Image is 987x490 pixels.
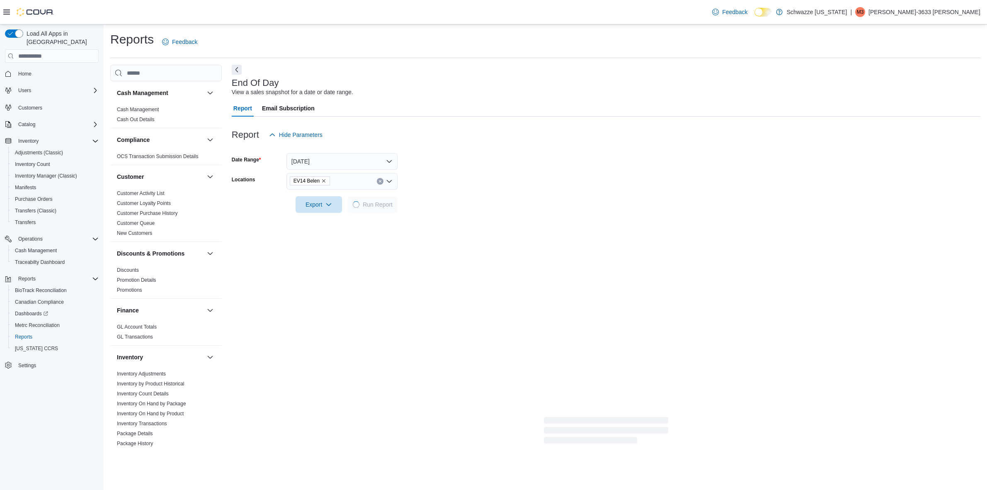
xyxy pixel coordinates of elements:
[279,131,323,139] span: Hide Parameters
[117,106,159,113] span: Cash Management
[290,176,330,185] span: EV14 Belen
[787,7,847,17] p: Schwazze [US_STATE]
[110,105,222,128] div: Cash Management
[117,324,157,330] span: GL Account Totals
[754,8,772,17] input: Dark Mode
[321,178,326,183] button: Remove EV14 Belen from selection in this group
[15,334,32,340] span: Reports
[12,206,60,216] a: Transfers (Classic)
[15,360,99,371] span: Settings
[117,440,153,447] span: Package History
[8,158,102,170] button: Inventory Count
[15,299,64,305] span: Canadian Compliance
[117,173,204,181] button: Customer
[2,101,102,113] button: Customers
[850,7,852,17] p: |
[15,136,99,146] span: Inventory
[117,441,153,446] a: Package History
[117,154,199,159] a: OCS Transaction Submission Details
[12,171,99,181] span: Inventory Manager (Classic)
[12,159,99,169] span: Inventory Count
[348,196,398,213] button: LoadingRun Report
[8,256,102,268] button: Traceabilty Dashboard
[15,161,50,168] span: Inventory Count
[205,88,215,98] button: Cash Management
[117,117,155,122] a: Cash Out Details
[15,85,34,95] button: Users
[12,206,99,216] span: Transfers (Classic)
[18,87,31,94] span: Users
[117,277,156,283] a: Promotion Details
[266,127,326,143] button: Hide Parameters
[232,88,353,97] div: View a sales snapshot for a date or date range.
[15,69,35,79] a: Home
[117,116,155,123] span: Cash Out Details
[15,274,99,284] span: Reports
[117,431,153,436] a: Package Details
[8,285,102,296] button: BioTrack Reconciliation
[8,182,102,193] button: Manifests
[8,193,102,205] button: Purchase Orders
[117,249,184,258] h3: Discounts & Promotions
[117,411,184,417] a: Inventory On Hand by Product
[172,38,197,46] span: Feedback
[205,135,215,145] button: Compliance
[17,8,54,16] img: Cova
[12,297,67,307] a: Canadian Compliance
[117,210,178,216] a: Customer Purchase History
[8,331,102,343] button: Reports
[232,156,261,163] label: Date Range
[12,309,51,319] a: Dashboards
[2,85,102,96] button: Users
[15,119,99,129] span: Catalog
[8,319,102,331] button: Metrc Reconciliation
[15,234,46,244] button: Operations
[117,371,166,377] span: Inventory Adjustments
[205,352,215,362] button: Inventory
[301,196,337,213] span: Export
[117,173,144,181] h3: Customer
[117,334,153,340] a: GL Transactions
[2,273,102,285] button: Reports
[117,153,199,160] span: OCS Transaction Submission Details
[117,230,152,236] a: New Customers
[857,7,864,17] span: M3
[12,159,53,169] a: Inventory Count
[110,322,222,345] div: Finance
[2,68,102,80] button: Home
[12,217,99,227] span: Transfers
[117,200,171,206] a: Customer Loyalty Points
[15,274,39,284] button: Reports
[15,322,60,329] span: Metrc Reconciliation
[8,170,102,182] button: Inventory Manager (Classic)
[12,285,70,295] a: BioTrack Reconciliation
[117,267,139,273] span: Discounts
[110,265,222,298] div: Discounts & Promotions
[12,332,99,342] span: Reports
[15,102,99,112] span: Customers
[117,107,159,112] a: Cash Management
[15,207,56,214] span: Transfers (Classic)
[12,344,99,353] span: Washington CCRS
[12,194,99,204] span: Purchase Orders
[15,184,36,191] span: Manifests
[23,29,99,46] span: Load All Apps in [GEOGRAPHIC_DATA]
[117,190,165,197] span: Customer Activity List
[117,220,155,226] a: Customer Queue
[8,343,102,354] button: [US_STATE] CCRS
[293,177,320,185] span: EV14 Belen
[386,178,393,185] button: Open list of options
[15,247,57,254] span: Cash Management
[709,4,751,20] a: Feedback
[117,430,153,437] span: Package Details
[110,31,154,48] h1: Reports
[117,334,153,340] span: GL Transactions
[855,7,865,17] div: Monique-3633 Torrez
[205,249,215,258] button: Discounts & Promotions
[12,285,99,295] span: BioTrack Reconciliation
[12,320,63,330] a: Metrc Reconciliation
[205,172,215,182] button: Customer
[8,205,102,217] button: Transfers (Classic)
[18,105,42,111] span: Customers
